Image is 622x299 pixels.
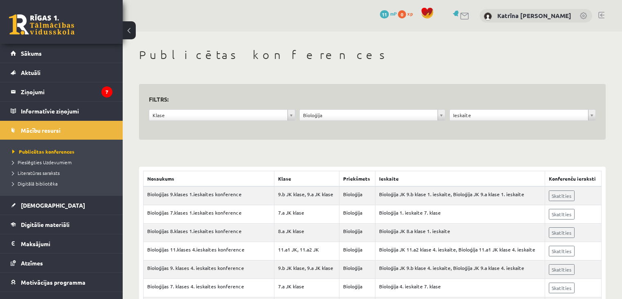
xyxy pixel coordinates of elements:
[12,159,72,165] span: Pieslēgties Uzdevumiem
[375,224,545,242] td: Bioloģija JK 8.a klase 1. ieskaite
[144,224,274,242] td: Bioloģijas 8.klases 1.ieskaites konference
[380,10,397,17] a: 11 mP
[21,279,85,286] span: Motivācijas programma
[300,110,445,120] a: Bioloģija
[144,260,274,279] td: Bioloģijas 9. klases 4. ieskaites konference
[274,186,339,205] td: 9.b JK klase, 9.a JK klase
[11,273,112,292] a: Motivācijas programma
[450,110,595,120] a: Ieskaite
[11,196,112,215] a: [DEMOGRAPHIC_DATA]
[497,11,571,20] a: Katrīna [PERSON_NAME]
[153,110,284,120] span: Klase
[398,10,406,18] span: 0
[12,170,60,176] span: Literatūras saraksts
[11,234,112,253] a: Maksājumi
[407,10,413,17] span: xp
[21,202,85,209] span: [DEMOGRAPHIC_DATA]
[484,12,492,20] img: Katrīna Kate Timša
[549,209,575,220] a: Skatīties
[375,205,545,224] td: Bioloģija 1. ieskaite 7. klase
[149,110,295,120] a: Klase
[375,171,545,187] th: Ieskaite
[11,102,112,120] a: Informatīvie ziņojumi
[9,14,74,35] a: Rīgas 1. Tālmācības vidusskola
[274,260,339,279] td: 9.b JK klase, 9.a JK klase
[274,171,339,187] th: Klase
[21,127,61,134] span: Mācību resursi
[21,69,40,76] span: Aktuāli
[21,82,112,101] legend: Ziņojumi
[11,215,112,234] a: Digitālie materiāli
[12,180,58,187] span: Digitālā bibliotēka
[21,50,42,57] span: Sākums
[549,227,575,238] a: Skatīties
[11,254,112,272] a: Atzīmes
[339,224,375,242] td: Bioloģija
[339,279,375,297] td: Bioloģija
[11,44,112,63] a: Sākums
[21,102,112,120] legend: Informatīvie ziņojumi
[144,186,274,205] td: Bioloģijas 9.klases 1.ieskaites konference
[398,10,417,17] a: 0 xp
[380,10,389,18] span: 11
[453,110,585,120] span: Ieskaite
[149,94,586,105] h3: Filtrs:
[12,148,74,155] span: Publicētas konferences
[274,242,339,260] td: 11.a1 JK, 11.a2 JK
[303,110,435,120] span: Bioloģija
[21,221,70,228] span: Digitālie materiāli
[12,169,115,177] a: Literatūras saraksts
[274,205,339,224] td: 7.a JK klase
[11,121,112,140] a: Mācību resursi
[139,48,606,62] h1: Publicētas konferences
[375,279,545,297] td: Bioloģija 4. ieskaite 7. klase
[12,180,115,187] a: Digitālā bibliotēka
[339,186,375,205] td: Bioloģija
[390,10,397,17] span: mP
[274,279,339,297] td: 7.a JK klase
[549,283,575,293] a: Skatīties
[545,171,601,187] th: Konferenču ieraksti
[339,171,375,187] th: Priekšmets
[375,242,545,260] td: Bioloģija JK 11.a2 klase 4. ieskaite, Bioloģija 11.a1 JK klase 4. ieskaite
[12,159,115,166] a: Pieslēgties Uzdevumiem
[101,86,112,97] i: 7
[12,148,115,155] a: Publicētas konferences
[274,224,339,242] td: 8.a JK klase
[11,63,112,82] a: Aktuāli
[21,234,112,253] legend: Maksājumi
[549,246,575,256] a: Skatīties
[144,171,274,187] th: Nosaukums
[144,279,274,297] td: Bioloģijas 7. klases 4. ieskaites konference
[339,205,375,224] td: Bioloģija
[144,242,274,260] td: Bioloģijas 11.klases 4.ieskaites konference
[339,242,375,260] td: Bioloģija
[375,186,545,205] td: Bioloģija JK 9.b klase 1. ieskaite, Bioloģija JK 9.a klase 1. ieskaite
[21,259,43,267] span: Atzīmes
[549,190,575,201] a: Skatīties
[339,260,375,279] td: Bioloģija
[549,264,575,275] a: Skatīties
[11,82,112,101] a: Ziņojumi7
[375,260,545,279] td: Bioloģija JK 9.b klase 4. ieskaite, Bioloģija JK 9.a klase 4. ieskaite
[144,205,274,224] td: Bioloģijas 7.klases 1.ieskaites konference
